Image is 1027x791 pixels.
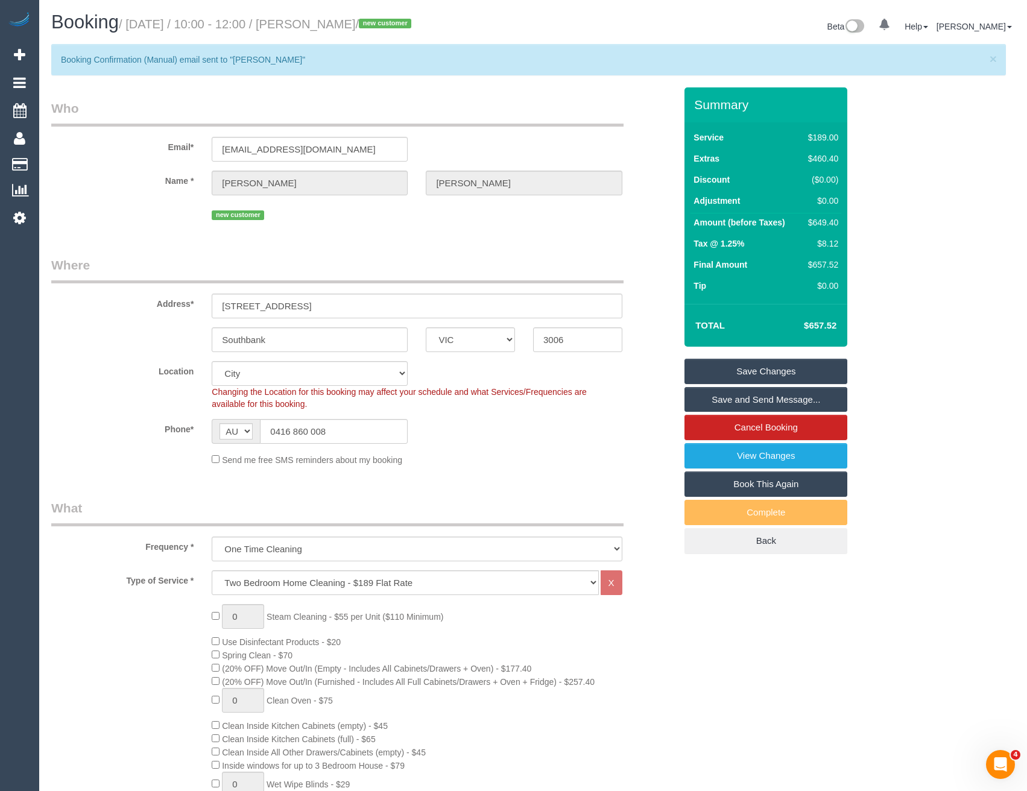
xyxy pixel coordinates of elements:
label: Location [42,361,203,377]
a: View Changes [684,443,847,468]
span: Inside windows for up to 3 Bedroom House - $79 [222,761,405,771]
label: Tax @ 1.25% [694,238,744,250]
a: Back [684,528,847,553]
span: Clean Inside Kitchen Cabinets (empty) - $45 [222,721,388,731]
span: Clean Inside All Other Drawers/Cabinets (empty) - $45 [222,748,426,757]
a: Save Changes [684,359,847,384]
a: Cancel Booking [684,415,847,440]
iframe: Intercom live chat [986,750,1015,779]
span: Booking [51,11,119,33]
img: Automaid Logo [7,12,31,29]
span: Spring Clean - $70 [222,651,292,660]
a: [PERSON_NAME] [937,22,1012,31]
div: $649.40 [803,216,838,228]
label: Extras [694,153,719,165]
a: Book This Again [684,471,847,497]
label: Tip [694,280,706,292]
label: Name * [42,171,203,187]
input: First Name* [212,171,408,195]
label: Type of Service * [42,570,203,587]
input: Phone* [260,419,408,444]
div: $8.12 [803,238,838,250]
span: Clean Oven - $75 [267,696,333,705]
span: Use Disinfectant Products - $20 [222,637,341,647]
span: / [356,17,416,31]
label: Frequency * [42,537,203,553]
legend: Who [51,99,624,127]
span: Changing the Location for this booking may affect your schedule and what Services/Frequencies are... [212,387,587,409]
span: (20% OFF) Move Out/In (Furnished - Includes All Full Cabinets/Drawers + Oven + Fridge) - $257.40 [222,677,595,687]
label: Service [694,131,724,143]
h3: Summary [694,98,841,112]
label: Amount (before Taxes) [694,216,785,228]
span: 4 [1011,750,1020,760]
label: Final Amount [694,259,747,271]
span: Steam Cleaning - $55 per Unit ($110 Minimum) [267,612,443,622]
label: Discount [694,174,730,186]
img: New interface [844,19,864,35]
div: $0.00 [803,195,838,207]
small: / [DATE] / 10:00 - 12:00 / [PERSON_NAME] [119,17,415,31]
div: $189.00 [803,131,838,143]
label: Email* [42,137,203,153]
h4: $657.52 [768,321,836,331]
input: Email* [212,137,408,162]
div: $460.40 [803,153,838,165]
span: new customer [212,210,264,220]
a: Help [905,22,928,31]
a: Beta [827,22,865,31]
a: Save and Send Message... [684,387,847,412]
p: Booking Confirmation (Manual) email sent to "[PERSON_NAME]" [61,54,984,66]
legend: Where [51,256,624,283]
button: Close [990,52,997,65]
label: Phone* [42,419,203,435]
label: Address* [42,294,203,310]
label: Adjustment [694,195,740,207]
span: Wet Wipe Blinds - $29 [267,780,350,789]
div: $657.52 [803,259,838,271]
input: Last Name* [426,171,622,195]
span: × [990,52,997,66]
input: Suburb* [212,327,408,352]
div: $0.00 [803,280,838,292]
div: ($0.00) [803,174,838,186]
span: Clean Inside Kitchen Cabinets (full) - $65 [222,734,375,744]
span: new customer [359,19,411,28]
strong: Total [695,320,725,330]
legend: What [51,499,624,526]
span: (20% OFF) Move Out/In (Empty - Includes All Cabinets/Drawers + Oven) - $177.40 [222,664,531,673]
input: Post Code* [533,327,622,352]
span: Send me free SMS reminders about my booking [222,455,402,465]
